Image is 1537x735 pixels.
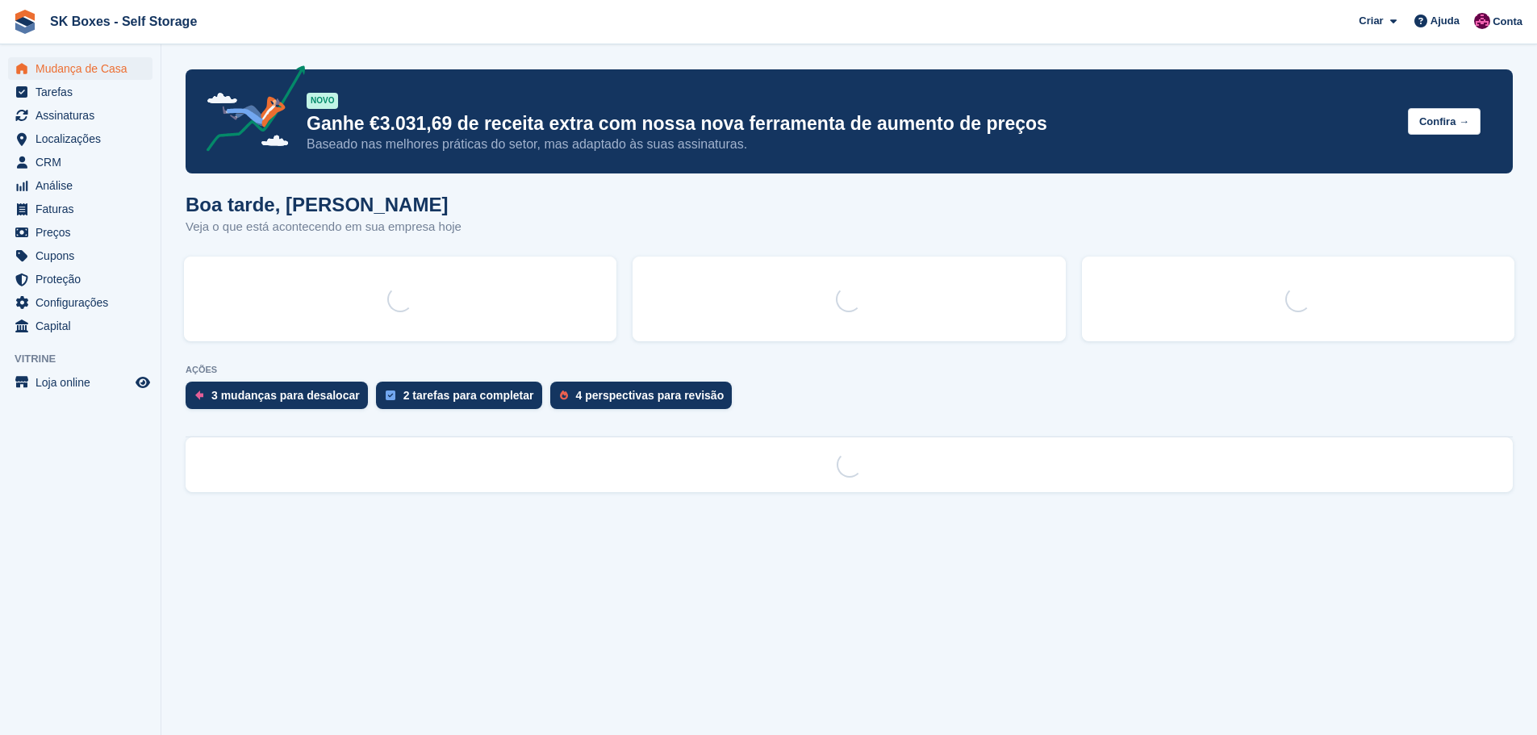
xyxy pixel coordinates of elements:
[36,198,132,220] span: Faturas
[8,291,152,314] a: menu
[8,268,152,290] a: menu
[1359,13,1383,29] span: Criar
[403,389,534,402] div: 2 tarefas para completar
[186,382,376,417] a: 3 mudanças para desalocar
[186,194,462,215] h1: Boa tarde, [PERSON_NAME]
[8,127,152,150] a: menu
[560,390,568,400] img: prospect-51fa495bee0391a8d652442698ab0144808aea92771e9ea1ae160a38d050c398.svg
[133,373,152,392] a: Loja de pré-visualização
[307,112,1395,136] p: Ganhe €3.031,69 de receita extra com nossa nova ferramenta de aumento de preços
[186,365,1513,375] p: AÇÕES
[8,244,152,267] a: menu
[36,315,132,337] span: Capital
[8,221,152,244] a: menu
[36,221,132,244] span: Preços
[576,389,725,402] div: 4 perspectivas para revisão
[1408,108,1481,135] button: Confira →
[195,390,203,400] img: move_outs_to_deallocate_icon-f764333ba52eb49d3ac5e1228854f67142a1ed5810a6f6cc68b1a99e826820c5.svg
[36,174,132,197] span: Análise
[8,371,152,394] a: menu
[8,104,152,127] a: menu
[550,382,741,417] a: 4 perspectivas para revisão
[1430,13,1460,29] span: Ajuda
[307,136,1395,153] p: Baseado nas melhores práticas do setor, mas adaptado às suas assinaturas.
[36,244,132,267] span: Cupons
[36,151,132,173] span: CRM
[8,174,152,197] a: menu
[8,81,152,103] a: menu
[8,315,152,337] a: menu
[307,93,338,109] div: NOVO
[8,198,152,220] a: menu
[44,8,203,35] a: SK Boxes - Self Storage
[193,65,306,157] img: price-adjustments-announcement-icon-8257ccfd72463d97f412b2fc003d46551f7dbcb40ab6d574587a9cd5c0d94...
[36,57,132,80] span: Mudança de Casa
[1493,14,1522,30] span: Conta
[186,218,462,236] p: Veja o que está acontecendo em sua empresa hoje
[36,81,132,103] span: Tarefas
[1474,13,1490,29] img: Joana Alegria
[211,389,360,402] div: 3 mudanças para desalocar
[8,151,152,173] a: menu
[8,57,152,80] a: menu
[15,351,161,367] span: Vitrine
[36,371,132,394] span: Loja online
[13,10,37,34] img: stora-icon-8386f47178a22dfd0bd8f6a31ec36ba5ce8667c1dd55bd0f319d3a0aa187defe.svg
[36,127,132,150] span: Localizações
[36,268,132,290] span: Proteção
[376,382,550,417] a: 2 tarefas para completar
[386,390,395,400] img: task-75834270c22a3079a89374b754ae025e5fb1db73e45f91037f5363f120a921f8.svg
[36,104,132,127] span: Assinaturas
[36,291,132,314] span: Configurações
